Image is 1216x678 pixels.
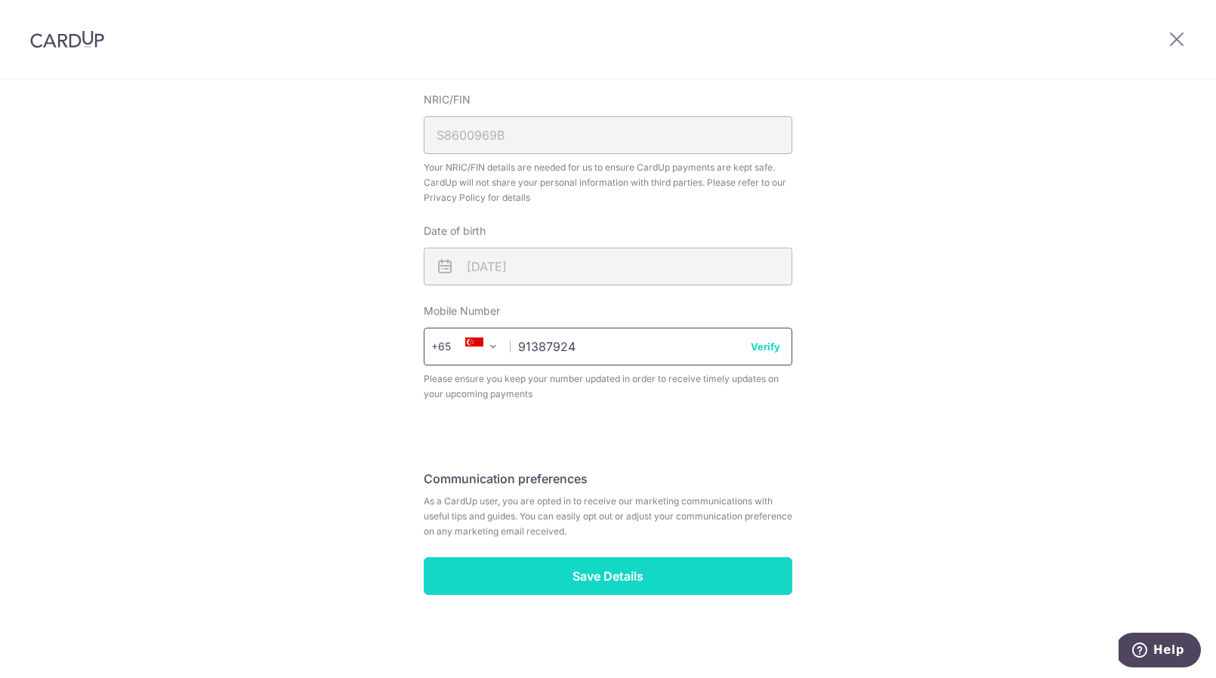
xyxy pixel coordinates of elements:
[431,337,472,356] span: +65
[1119,633,1201,670] iframe: Opens a widget where you can find more information
[424,371,792,402] span: Please ensure you keep your number updated in order to receive timely updates on your upcoming pa...
[751,339,780,354] button: Verify
[424,223,486,239] label: Date of birth
[436,337,472,356] span: +65
[424,92,471,107] label: NRIC/FIN
[424,557,792,595] input: Save Details
[424,304,500,319] label: Mobile Number
[424,470,792,488] h5: Communication preferences
[424,494,792,539] span: As a CardUp user, you are opted in to receive our marketing communications with useful tips and g...
[424,160,792,205] span: Your NRIC/FIN details are needed for us to ensure CardUp payments are kept safe. CardUp will not ...
[30,30,104,48] img: CardUp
